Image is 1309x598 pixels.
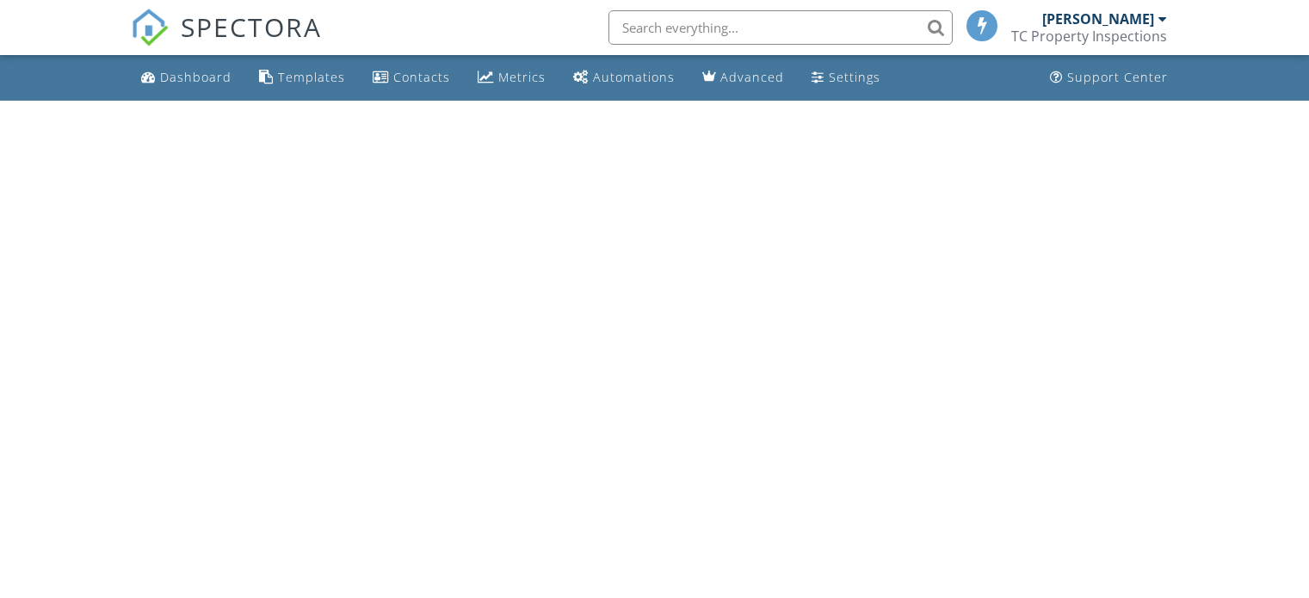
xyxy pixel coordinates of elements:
[1043,62,1175,94] a: Support Center
[471,62,553,94] a: Metrics
[1011,28,1167,45] div: TC Property Inspections
[608,10,953,45] input: Search everything...
[131,9,169,46] img: The Best Home Inspection Software - Spectora
[498,69,546,85] div: Metrics
[566,62,682,94] a: Automations (Basic)
[695,62,791,94] a: Advanced
[131,23,322,59] a: SPECTORA
[593,69,675,85] div: Automations
[1042,10,1154,28] div: [PERSON_NAME]
[181,9,322,45] span: SPECTORA
[252,62,352,94] a: Templates
[393,69,450,85] div: Contacts
[160,69,232,85] div: Dashboard
[134,62,238,94] a: Dashboard
[829,69,880,85] div: Settings
[720,69,784,85] div: Advanced
[1067,69,1168,85] div: Support Center
[366,62,457,94] a: Contacts
[805,62,887,94] a: Settings
[278,69,345,85] div: Templates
